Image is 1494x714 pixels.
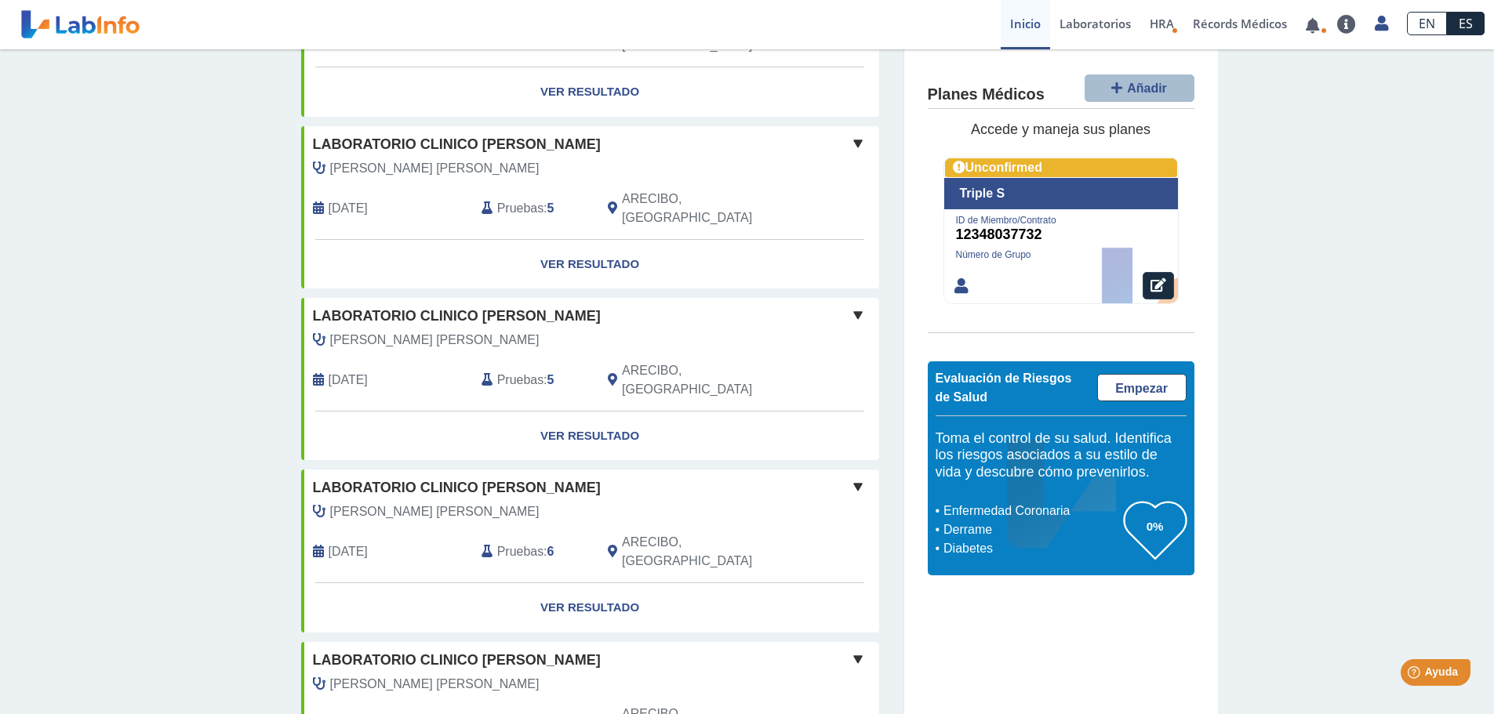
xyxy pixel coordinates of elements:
[1354,653,1477,697] iframe: Help widget launcher
[622,533,795,571] span: ARECIBO, PR
[1085,74,1194,102] button: Añadir
[1124,516,1187,536] h3: 0%
[1150,16,1174,31] span: HRA
[313,650,601,671] span: Laboratorio Clinico [PERSON_NAME]
[497,199,543,218] span: Pruebas
[301,583,879,632] a: Ver Resultado
[936,371,1072,404] span: Evaluación de Riesgos de Salud
[470,361,596,399] div: :
[1447,12,1485,35] a: ES
[497,371,543,390] span: Pruebas
[940,520,1124,539] li: Derrame
[971,121,1150,137] span: Accede y maneja sus planes
[547,373,554,386] b: 5
[928,85,1045,104] h4: Planes Médicos
[622,190,795,227] span: ARECIBO, PR
[940,502,1124,520] li: Enfermedad Coronaria
[1407,12,1447,35] a: EN
[329,371,368,390] span: 2023-11-02
[1097,374,1187,401] a: Empezar
[1127,82,1167,95] span: Añadir
[330,159,540,178] span: Rivera Riestra, Victor
[936,430,1187,481] h5: Toma el control de su salud. Identifica los riesgos asociados a su estilo de vida y descubre cómo...
[330,331,540,350] span: Rivera Riestra, Victor
[330,502,540,521] span: Rivera Riestra, Victor
[497,542,543,561] span: Pruebas
[1115,382,1168,395] span: Empezar
[329,542,368,561] span: 2023-08-17
[313,477,601,498] span: Laboratorio Clinico [PERSON_NAME]
[301,67,879,117] a: Ver Resultado
[301,240,879,289] a: Ver Resultado
[622,361,795,399] span: ARECIBO, PR
[301,411,879,461] a: Ver Resultado
[330,675,540,694] span: Rivera Riestra, Victor
[313,134,601,155] span: Laboratorio Clinico [PERSON_NAME]
[547,201,554,215] b: 5
[940,539,1124,558] li: Diabetes
[470,190,596,227] div: :
[470,533,596,571] div: :
[547,545,554,558] b: 6
[329,199,368,218] span: 2023-12-07
[313,306,601,327] span: Laboratorio Clinico [PERSON_NAME]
